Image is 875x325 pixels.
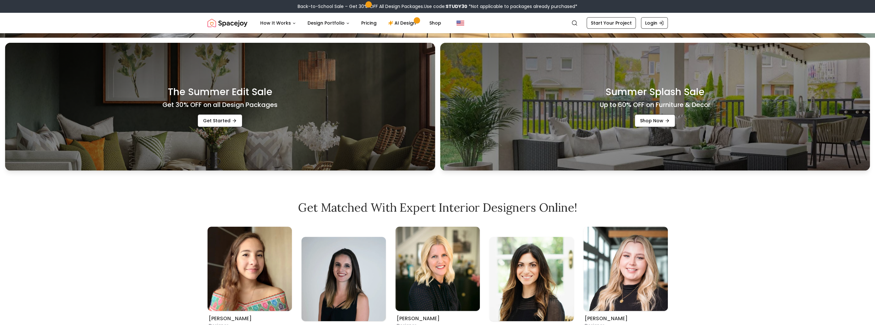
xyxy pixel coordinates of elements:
h3: The Summer Edit Sale [168,86,272,98]
nav: Global [207,13,668,33]
h4: Up to 60% OFF on Furniture & Decor [600,100,710,109]
img: Spacejoy Logo [207,17,247,29]
h6: [PERSON_NAME] [209,315,291,322]
h4: Get 30% OFF on all Design Packages [162,100,277,109]
div: 1 / 8 [207,227,292,319]
div: 5 / 8 [583,227,668,319]
h2: Get Matched with Expert Interior Designers Online! [207,201,668,214]
a: Spacejoy [207,17,247,29]
h6: [PERSON_NAME] [397,315,479,322]
b: STUDY30 [446,3,467,10]
img: Hannah James [583,227,668,311]
div: 3 / 8 [395,227,480,319]
h3: Summer Splash Sale [605,86,705,98]
nav: Main [255,17,446,29]
h6: [PERSON_NAME] [585,315,667,322]
img: United States [457,19,464,27]
button: How It Works [255,17,301,29]
img: Angela Amore [301,237,386,321]
img: Christina Manzo [489,237,574,321]
a: Shop [424,17,446,29]
div: Back-to-School Sale – Get 30% OFF All Design Packages. [298,3,577,10]
button: Design Portfolio [302,17,355,29]
span: Use code: [424,3,467,10]
a: AI Design [383,17,423,29]
a: Pricing [356,17,382,29]
img: Tina Martidelcampo [395,227,480,311]
a: Start Your Project [587,17,636,29]
a: Login [641,17,668,29]
a: Get Started [198,114,242,127]
img: Maria Castillero [207,227,292,311]
span: *Not applicable to packages already purchased* [467,3,577,10]
a: Shop Now [635,114,675,127]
